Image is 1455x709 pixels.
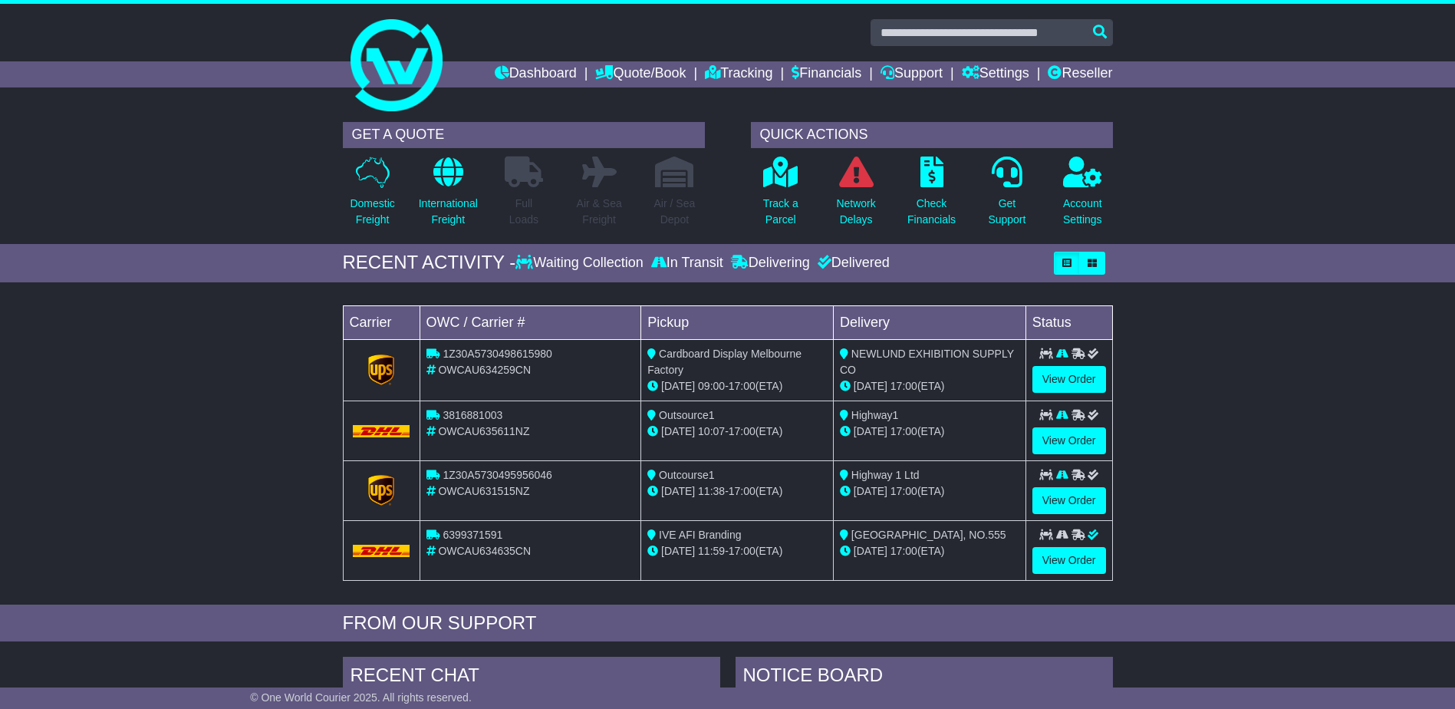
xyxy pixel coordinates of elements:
[988,196,1025,228] p: Get Support
[647,543,827,559] div: - (ETA)
[1032,427,1106,454] a: View Order
[962,61,1029,87] a: Settings
[438,485,529,497] span: OWCAU631515NZ
[1048,61,1112,87] a: Reseller
[851,529,1006,541] span: [GEOGRAPHIC_DATA], NO.555
[792,61,861,87] a: Financials
[420,305,641,339] td: OWC / Carrier #
[647,255,727,272] div: In Transit
[833,305,1025,339] td: Delivery
[438,425,529,437] span: OWCAU635611NZ
[654,196,696,228] p: Air / Sea Depot
[881,61,943,87] a: Support
[840,348,1014,376] span: NEWLUND EXHIBITION SUPPLY CO
[647,424,827,440] div: - (ETA)
[751,122,1113,148] div: QUICK ACTIONS
[661,485,695,497] span: [DATE]
[505,196,543,228] p: Full Loads
[443,348,551,360] span: 1Z30A5730498615980
[641,305,834,339] td: Pickup
[987,156,1026,236] a: GetSupport
[1025,305,1112,339] td: Status
[1032,487,1106,514] a: View Order
[854,545,887,557] span: [DATE]
[836,196,875,228] p: Network Delays
[1032,547,1106,574] a: View Order
[661,545,695,557] span: [DATE]
[698,545,725,557] span: 11:59
[368,475,394,506] img: GetCarrierServiceLogo
[350,196,394,228] p: Domestic Freight
[854,380,887,392] span: [DATE]
[840,483,1019,500] div: (ETA)
[729,545,755,557] span: 17:00
[762,156,799,236] a: Track aParcel
[907,196,956,228] p: Check Financials
[515,255,647,272] div: Waiting Collection
[343,612,1113,635] div: FROM OUR SUPPORT
[840,424,1019,440] div: (ETA)
[729,380,755,392] span: 17:00
[577,196,622,228] p: Air & Sea Freight
[661,380,695,392] span: [DATE]
[890,425,917,437] span: 17:00
[438,364,531,376] span: OWCAU634259CN
[443,409,502,421] span: 3816881003
[647,378,827,394] div: - (ETA)
[647,348,802,376] span: Cardboard Display Melbourne Factory
[438,545,531,557] span: OWCAU634635CN
[659,529,741,541] span: IVE AFI Branding
[418,156,479,236] a: InternationalFreight
[814,255,890,272] div: Delivered
[698,380,725,392] span: 09:00
[890,380,917,392] span: 17:00
[854,425,887,437] span: [DATE]
[343,252,516,274] div: RECENT ACTIVITY -
[368,354,394,385] img: GetCarrierServiceLogo
[736,657,1113,698] div: NOTICE BOARD
[343,657,720,698] div: RECENT CHAT
[343,122,705,148] div: GET A QUOTE
[907,156,956,236] a: CheckFinancials
[659,409,714,421] span: Outsource1
[890,485,917,497] span: 17:00
[349,156,395,236] a: DomesticFreight
[851,469,920,481] span: Highway 1 Ltd
[854,485,887,497] span: [DATE]
[343,305,420,339] td: Carrier
[353,425,410,437] img: DHL.png
[659,469,714,481] span: Outcourse1
[419,196,478,228] p: International Freight
[729,425,755,437] span: 17:00
[698,425,725,437] span: 10:07
[763,196,798,228] p: Track a Parcel
[835,156,876,236] a: NetworkDelays
[1032,366,1106,393] a: View Order
[250,691,472,704] span: © One World Courier 2025. All rights reserved.
[729,485,755,497] span: 17:00
[840,378,1019,394] div: (ETA)
[443,469,551,481] span: 1Z30A5730495956046
[1063,196,1102,228] p: Account Settings
[851,409,898,421] span: Highway1
[595,61,686,87] a: Quote/Book
[1062,156,1103,236] a: AccountSettings
[698,485,725,497] span: 11:38
[353,545,410,557] img: DHL.png
[840,543,1019,559] div: (ETA)
[727,255,814,272] div: Delivering
[890,545,917,557] span: 17:00
[647,483,827,500] div: - (ETA)
[443,529,502,541] span: 6399371591
[495,61,577,87] a: Dashboard
[661,425,695,437] span: [DATE]
[705,61,772,87] a: Tracking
